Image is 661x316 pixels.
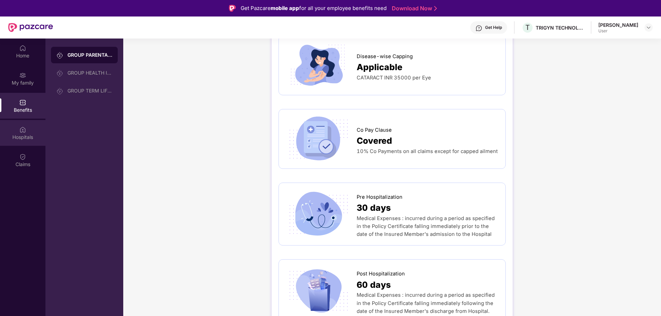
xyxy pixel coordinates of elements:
[56,70,63,77] img: svg+xml;base64,PHN2ZyB3aWR0aD0iMjAiIGhlaWdodD0iMjAiIHZpZXdCb3g9IjAgMCAyMCAyMCIgZmlsbD0ibm9uZSIgeG...
[229,5,236,12] img: Logo
[357,126,392,134] span: Co Pay Clause
[286,192,351,237] img: icon
[475,25,482,32] img: svg+xml;base64,PHN2ZyBpZD0iSGVscC0zMngzMiIgeG1sbnM9Imh0dHA6Ly93d3cudzMub3JnLzIwMDAvc3ZnIiB3aWR0aD...
[67,70,112,76] div: GROUP HEALTH INSURANCE
[19,72,26,79] img: svg+xml;base64,PHN2ZyB3aWR0aD0iMjAiIGhlaWdodD0iMjAiIHZpZXdCb3g9IjAgMCAyMCAyMCIgZmlsbD0ibm9uZSIgeG...
[8,23,53,32] img: New Pazcare Logo
[357,134,392,148] span: Covered
[525,23,530,32] span: T
[392,5,435,12] a: Download Now
[536,24,584,31] div: TRIGYN TECHNOLOGIES LIMITED
[286,116,351,162] img: icon
[67,52,112,58] div: GROUP PARENTAL POLICY
[56,52,63,59] img: svg+xml;base64,PHN2ZyB3aWR0aD0iMjAiIGhlaWdodD0iMjAiIHZpZXdCb3g9IjAgMCAyMCAyMCIgZmlsbD0ibm9uZSIgeG...
[485,25,502,30] div: Get Help
[286,43,351,88] img: icon
[19,153,26,160] img: svg+xml;base64,PHN2ZyBpZD0iQ2xhaW0iIHhtbG5zPSJodHRwOi8vd3d3LnczLm9yZy8yMDAwL3N2ZyIgd2lkdGg9IjIwIi...
[19,126,26,133] img: svg+xml;base64,PHN2ZyBpZD0iSG9zcGl0YWxzIiB4bWxucz0iaHR0cDovL3d3dy53My5vcmcvMjAwMC9zdmciIHdpZHRoPS...
[357,215,495,237] span: Medical Expenses : incurred during a period as specified in the Policy Certificate falling immedi...
[357,193,402,201] span: Pre Hospitalization
[434,5,437,12] img: Stroke
[357,75,431,81] span: CATARACT INR 35000 per Eye
[357,292,495,314] span: Medical Expenses : incurred during a period as specified in the Policy Certificate falling immedi...
[357,53,413,61] span: Disease-wise Capping
[56,88,63,95] img: svg+xml;base64,PHN2ZyB3aWR0aD0iMjAiIGhlaWdodD0iMjAiIHZpZXdCb3g9IjAgMCAyMCAyMCIgZmlsbD0ibm9uZSIgeG...
[19,45,26,52] img: svg+xml;base64,PHN2ZyBpZD0iSG9tZSIgeG1sbnM9Imh0dHA6Ly93d3cudzMub3JnLzIwMDAvc3ZnIiB3aWR0aD0iMjAiIG...
[19,99,26,106] img: svg+xml;base64,PHN2ZyBpZD0iQmVuZWZpdHMiIHhtbG5zPSJodHRwOi8vd3d3LnczLm9yZy8yMDAwL3N2ZyIgd2lkdGg9Ij...
[357,61,402,74] span: Applicable
[357,201,391,215] span: 30 days
[357,278,391,292] span: 60 days
[598,22,638,28] div: [PERSON_NAME]
[598,28,638,34] div: User
[286,268,351,314] img: icon
[241,4,387,12] div: Get Pazcare for all your employee benefits need
[357,148,498,154] span: 10% Co Payments on all claims except for capped ailment
[646,25,651,30] img: svg+xml;base64,PHN2ZyBpZD0iRHJvcGRvd24tMzJ4MzIiIHhtbG5zPSJodHRwOi8vd3d3LnczLm9yZy8yMDAwL3N2ZyIgd2...
[357,270,405,278] span: Post Hospitalization
[67,88,112,94] div: GROUP TERM LIFE INSURANCE
[271,5,299,11] strong: mobile app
